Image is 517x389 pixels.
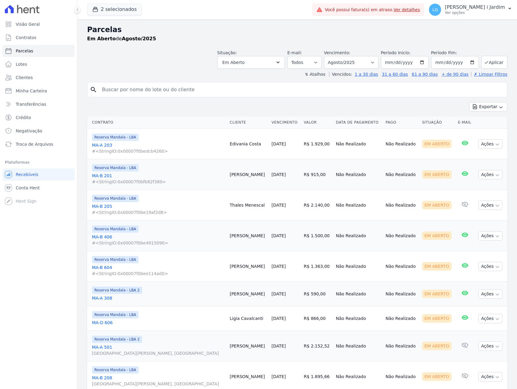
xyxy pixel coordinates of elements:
[301,159,333,190] td: R$ 915,00
[16,35,36,41] span: Contratos
[333,282,383,306] td: Não Realizado
[333,159,383,190] td: Não Realizado
[301,221,333,251] td: R$ 1.500,00
[16,115,31,121] span: Crédito
[301,331,333,361] td: R$ 2.152,52
[92,225,139,233] span: Reserva Mandala - LBA
[92,375,225,387] a: MA-B 208[GEOGRAPHIC_DATA][PERSON_NAME], [GEOGRAPHIC_DATA]
[271,233,286,238] a: [DATE]
[92,311,139,318] span: Reserva Mandala - LBA
[16,21,40,27] span: Visão Geral
[16,101,46,107] span: Transferências
[394,7,420,12] a: Ver detalhes
[301,251,333,282] td: R$ 1.363,00
[227,221,269,251] td: [PERSON_NAME]
[217,50,237,55] label: Situação:
[92,203,225,215] a: MA-B 205#<StringIO:0x00007f0be19af2d8>
[478,139,502,149] button: Ações
[478,262,502,271] button: Ações
[2,111,75,124] a: Crédito
[92,148,225,154] span: #<StringIO:0x00007f0bedcb4260>
[469,102,507,111] button: Exportar
[217,56,285,69] button: Em Aberto
[432,8,438,12] span: LG
[422,262,452,271] div: Em Aberto
[87,116,227,129] th: Contrato
[383,306,420,331] td: Não Realizado
[227,159,269,190] td: [PERSON_NAME]
[422,290,452,298] div: Em Aberto
[305,72,325,77] label: ↯ Atalhos
[92,256,139,263] span: Reserva Mandala - LBA
[431,50,479,56] label: Período Fim:
[333,129,383,159] td: Não Realizado
[383,221,420,251] td: Não Realizado
[227,190,269,221] td: Thales Menescal
[333,251,383,282] td: Não Realizado
[422,314,452,323] div: Em Aberto
[16,185,40,191] span: Conta Hent
[325,7,420,13] span: Você possui fatura(s) em atraso.
[122,36,156,42] strong: Agosto/2025
[16,48,33,54] span: Parcelas
[383,331,420,361] td: Não Realizado
[383,129,420,159] td: Não Realizado
[16,141,53,147] span: Troca de Arquivos
[16,128,42,134] span: Negativação
[329,72,352,77] label: Vencidos:
[355,72,378,77] a: 1 a 30 dias
[382,72,408,77] a: 31 a 60 dias
[271,203,286,208] a: [DATE]
[2,18,75,30] a: Visão Geral
[92,164,139,171] span: Reserva Mandala - LBA
[92,366,139,374] span: Reserva Mandala - LBA
[227,251,269,282] td: [PERSON_NAME]
[383,190,420,221] td: Não Realizado
[271,291,286,296] a: [DATE]
[333,331,383,361] td: Não Realizado
[2,182,75,194] a: Conta Hent
[271,374,286,379] a: [DATE]
[445,4,505,10] p: [PERSON_NAME] i Jardim
[422,201,452,209] div: Em Aberto
[2,168,75,181] a: Recebíveis
[478,314,502,323] button: Ações
[478,341,502,351] button: Ações
[324,50,350,55] label: Vencimento:
[445,10,505,15] p: Ver opções
[92,271,225,277] span: #<StringIO:0x00007f0bee114ad0>
[456,116,475,129] th: E-mail
[92,173,225,185] a: MA-B 201#<StringIO:0x00007f0bfb82f380>
[412,72,438,77] a: 61 a 90 dias
[301,116,333,129] th: Valor
[92,195,139,202] span: Reserva Mandala - LBA
[422,170,452,179] div: Em Aberto
[333,306,383,331] td: Não Realizado
[87,36,116,42] strong: Em Aberto
[471,72,507,77] a: ✗ Limpar Filtros
[301,190,333,221] td: R$ 2.140,00
[92,381,225,387] span: [GEOGRAPHIC_DATA][PERSON_NAME], [GEOGRAPHIC_DATA]
[422,231,452,240] div: Em Aberto
[16,171,38,178] span: Recebíveis
[287,50,302,55] label: E-mail:
[381,50,411,55] label: Período Inicío:
[87,24,507,35] h2: Parcelas
[16,88,47,94] span: Minha Carteira
[2,71,75,84] a: Clientes
[422,372,452,381] div: Em Aberto
[333,116,383,129] th: Data de Pagamento
[92,344,225,356] a: MA-A 501[GEOGRAPHIC_DATA][PERSON_NAME], [GEOGRAPHIC_DATA]
[271,316,286,321] a: [DATE]
[98,84,505,96] input: Buscar por nome do lote ou do cliente
[222,59,245,66] span: Em Aberto
[333,190,383,221] td: Não Realizado
[16,61,27,67] span: Lotes
[420,116,456,129] th: Situação
[227,331,269,361] td: [PERSON_NAME]
[92,350,225,356] span: [GEOGRAPHIC_DATA][PERSON_NAME], [GEOGRAPHIC_DATA]
[92,336,142,343] span: Reserva Mandala - LBA 2
[301,129,333,159] td: R$ 1.929,00
[271,344,286,348] a: [DATE]
[227,282,269,306] td: [PERSON_NAME]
